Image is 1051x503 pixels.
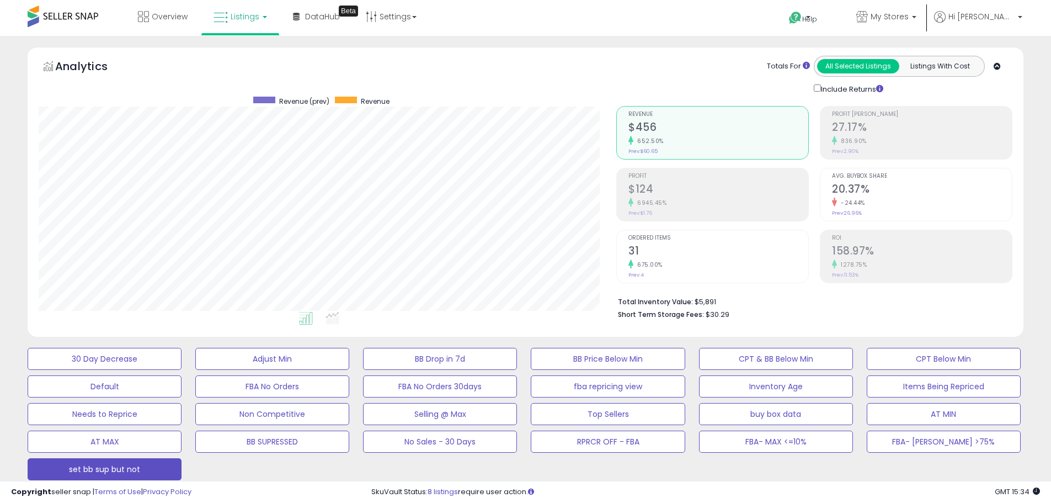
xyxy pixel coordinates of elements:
button: fba repricing view [531,375,685,398]
div: Totals For [767,61,810,72]
button: BB SUPRESSED [195,431,349,453]
strong: Copyright [11,486,51,497]
h2: 27.17% [832,121,1012,136]
div: Include Returns [805,82,897,95]
button: BB Drop in 7d [363,348,517,370]
span: Help [802,14,817,24]
h5: Analytics [55,59,129,77]
span: My Stores [871,11,909,22]
button: RPRCR OFF - FBA [531,431,685,453]
button: All Selected Listings [817,59,899,73]
small: Prev: 11.53% [832,272,858,278]
small: Prev: 26.96% [832,210,862,216]
a: 8 listings [428,486,458,497]
h2: 31 [628,245,808,260]
button: FBA- [PERSON_NAME] >75% [867,431,1021,453]
div: seller snap | | [11,487,191,497]
small: Prev: 2.90% [832,148,858,155]
b: Short Term Storage Fees: [618,310,704,319]
small: 6945.45% [633,199,666,207]
button: FBA- MAX <=10% [699,431,853,453]
small: Prev: 4 [628,272,644,278]
small: Prev: $60.65 [628,148,658,155]
button: BB Price Below Min [531,348,685,370]
button: Listings With Cost [899,59,981,73]
a: Terms of Use [94,486,141,497]
button: No Sales - 30 Days [363,431,517,453]
span: Avg. Buybox Share [832,173,1012,179]
h2: 158.97% [832,245,1012,260]
i: Get Help [788,11,802,25]
span: Profit [PERSON_NAME] [832,112,1012,118]
span: Hi [PERSON_NAME] [948,11,1015,22]
span: 2025-09-10 15:34 GMT [995,486,1040,497]
small: 652.50% [633,137,664,145]
h2: $456 [628,121,808,136]
a: Hi [PERSON_NAME] [934,11,1022,36]
small: -24.44% [837,199,865,207]
a: Help [780,3,839,36]
button: AT MAX [28,431,182,453]
span: Ordered Items [628,235,808,241]
button: AT MIN [867,403,1021,425]
button: FBA No Orders [195,375,349,398]
li: $5,891 [618,294,1004,308]
span: DataHub [305,11,340,22]
a: Privacy Policy [143,486,191,497]
button: 30 Day Decrease [28,348,182,370]
span: Profit [628,173,808,179]
small: 1278.75% [837,261,867,269]
button: Default [28,375,182,398]
button: CPT & BB Below Min [699,348,853,370]
button: Top Sellers [531,403,685,425]
button: Inventory Age [699,375,853,398]
span: ROI [832,235,1012,241]
small: 675.00% [633,261,663,269]
span: Revenue (prev) [279,97,329,106]
div: SkuVault Status: require user action. [371,487,1040,497]
button: Items Being Repriced [867,375,1021,398]
b: Total Inventory Value: [618,297,693,306]
span: $30.29 [706,309,729,320]
h2: 20.37% [832,183,1012,198]
span: Listings [231,11,259,22]
button: Selling @ Max [363,403,517,425]
small: 836.90% [837,137,867,145]
button: set bb sup but not [28,458,182,480]
h2: $124 [628,183,808,198]
button: Non Competitive [195,403,349,425]
span: Revenue [628,112,808,118]
button: buy box data [699,403,853,425]
button: Needs to Reprice [28,403,182,425]
div: Tooltip anchor [339,6,358,17]
button: Adjust Min [195,348,349,370]
small: Prev: $1.76 [628,210,652,216]
button: CPT Below Min [867,348,1021,370]
span: Revenue [361,97,390,106]
button: FBA No Orders 30days [363,375,517,398]
span: Overview [152,11,188,22]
